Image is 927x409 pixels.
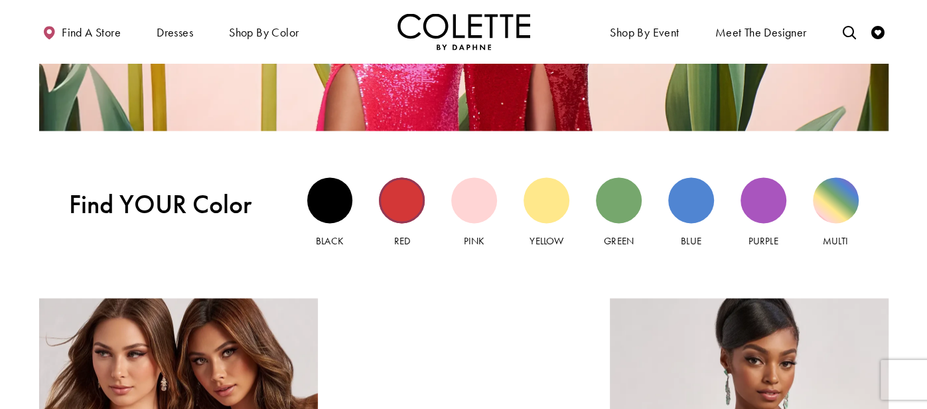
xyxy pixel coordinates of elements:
[307,177,353,223] div: Black view
[715,26,807,39] span: Meet the designer
[813,177,859,248] a: Multi view Multi
[69,189,277,220] span: Find YOUR Color
[610,26,679,39] span: Shop By Event
[153,13,196,50] span: Dresses
[596,177,642,223] div: Green view
[307,177,353,248] a: Black view Black
[741,177,786,248] a: Purple view Purple
[813,177,859,223] div: Multi view
[229,26,299,39] span: Shop by color
[668,177,714,248] a: Blue view Blue
[604,234,633,248] span: Green
[712,13,810,50] a: Meet the designer
[226,13,302,50] span: Shop by color
[316,234,343,248] span: Black
[157,26,193,39] span: Dresses
[62,26,121,39] span: Find a store
[397,13,530,50] a: Visit Home Page
[451,177,497,248] a: Pink view Pink
[464,234,484,248] span: Pink
[394,234,410,248] span: Red
[839,13,859,50] a: Toggle search
[606,13,682,50] span: Shop By Event
[749,234,778,248] span: Purple
[379,177,425,223] div: Red view
[524,177,569,248] a: Yellow view Yellow
[868,13,888,50] a: Check Wishlist
[530,234,563,248] span: Yellow
[524,177,569,223] div: Yellow view
[39,13,124,50] a: Find a store
[379,177,425,248] a: Red view Red
[823,234,848,248] span: Multi
[596,177,642,248] a: Green view Green
[397,13,530,50] img: Colette by Daphne
[451,177,497,223] div: Pink view
[741,177,786,223] div: Purple view
[668,177,714,223] div: Blue view
[681,234,701,248] span: Blue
